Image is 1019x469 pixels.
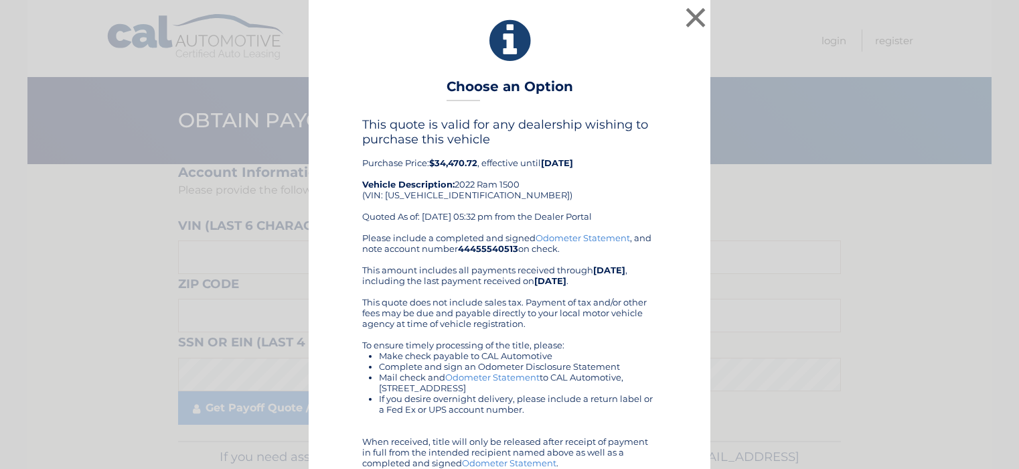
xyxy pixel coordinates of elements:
b: [DATE] [593,265,625,275]
button: × [682,4,709,31]
h4: This quote is valid for any dealership wishing to purchase this vehicle [362,117,657,147]
div: Purchase Price: , effective until 2022 Ram 1500 (VIN: [US_VEHICLE_IDENTIFICATION_NUMBER]) Quoted ... [362,117,657,232]
b: 44455540513 [458,243,518,254]
li: Mail check and to CAL Automotive, [STREET_ADDRESS] [379,372,657,393]
b: $34,470.72 [429,157,477,168]
strong: Vehicle Description: [362,179,455,190]
h3: Choose an Option [447,78,573,102]
b: [DATE] [534,275,566,286]
li: If you desire overnight delivery, please include a return label or a Fed Ex or UPS account number. [379,393,657,415]
a: Odometer Statement [536,232,630,243]
li: Make check payable to CAL Automotive [379,350,657,361]
a: Odometer Statement [462,458,556,468]
a: Odometer Statement [445,372,540,383]
b: [DATE] [541,157,573,168]
li: Complete and sign an Odometer Disclosure Statement [379,361,657,372]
